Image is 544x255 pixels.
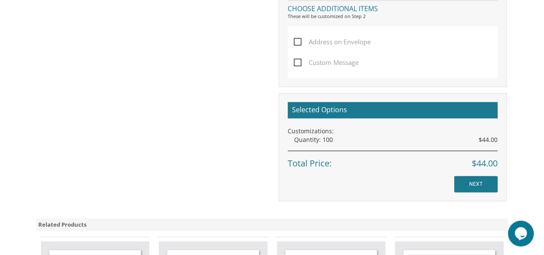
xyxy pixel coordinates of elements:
div: Related Products [36,218,508,231]
span: Custom Message [294,57,359,68]
div: These will be customized on Step 2 [288,13,498,20]
iframe: chat widget [508,221,535,246]
div: Total Price: [288,151,498,170]
input: NEXT [454,176,498,192]
span: Address on Envelope [294,37,371,47]
div: Quantity: 100 [294,135,498,144]
span: $44.00 [479,135,498,144]
span: $44.00 [472,157,498,170]
div: Customizations: [288,127,498,135]
h2: Selected Options [288,102,498,118]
